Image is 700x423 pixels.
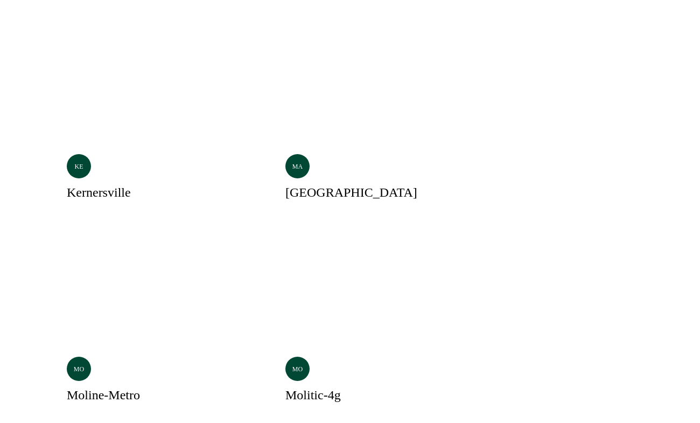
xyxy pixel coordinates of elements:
[200,256,224,267] p: Selected
[67,183,131,202] h3: kernersville
[266,38,472,228] a: ma[GEOGRAPHIC_DATA]
[74,364,84,374] p: mo
[285,183,417,202] h3: [GEOGRAPHIC_DATA]
[292,162,303,171] p: ma
[285,385,341,405] h3: molitic-4g
[67,385,140,405] h3: moline-metro
[292,364,303,374] p: mo
[47,38,253,228] a: kekernersville
[75,162,83,171] p: ke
